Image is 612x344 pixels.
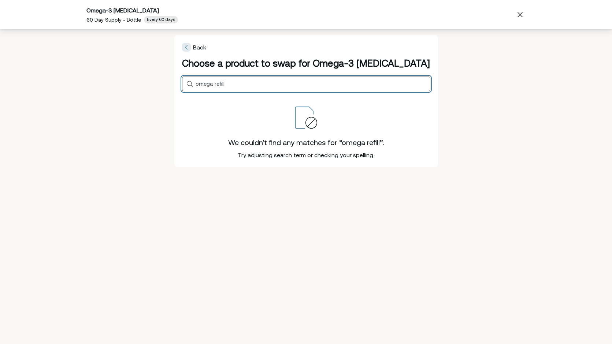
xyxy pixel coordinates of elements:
span: Try adjusting search term or checking your spelling. [238,152,374,158]
span: We couldn't find any matches for “omega refill”. [228,138,384,147]
div: 60 Day Supply - Bottle [86,17,141,22]
input: Search products [196,81,427,87]
span: Choose a product to swap for Omega-3 [MEDICAL_DATA] [182,58,430,69]
span: Back [193,44,206,51]
span: Close [514,9,526,21]
span: Every 60 days [147,17,175,23]
span: Omega-3 [MEDICAL_DATA] [86,7,159,14]
span: Back [182,43,206,52]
